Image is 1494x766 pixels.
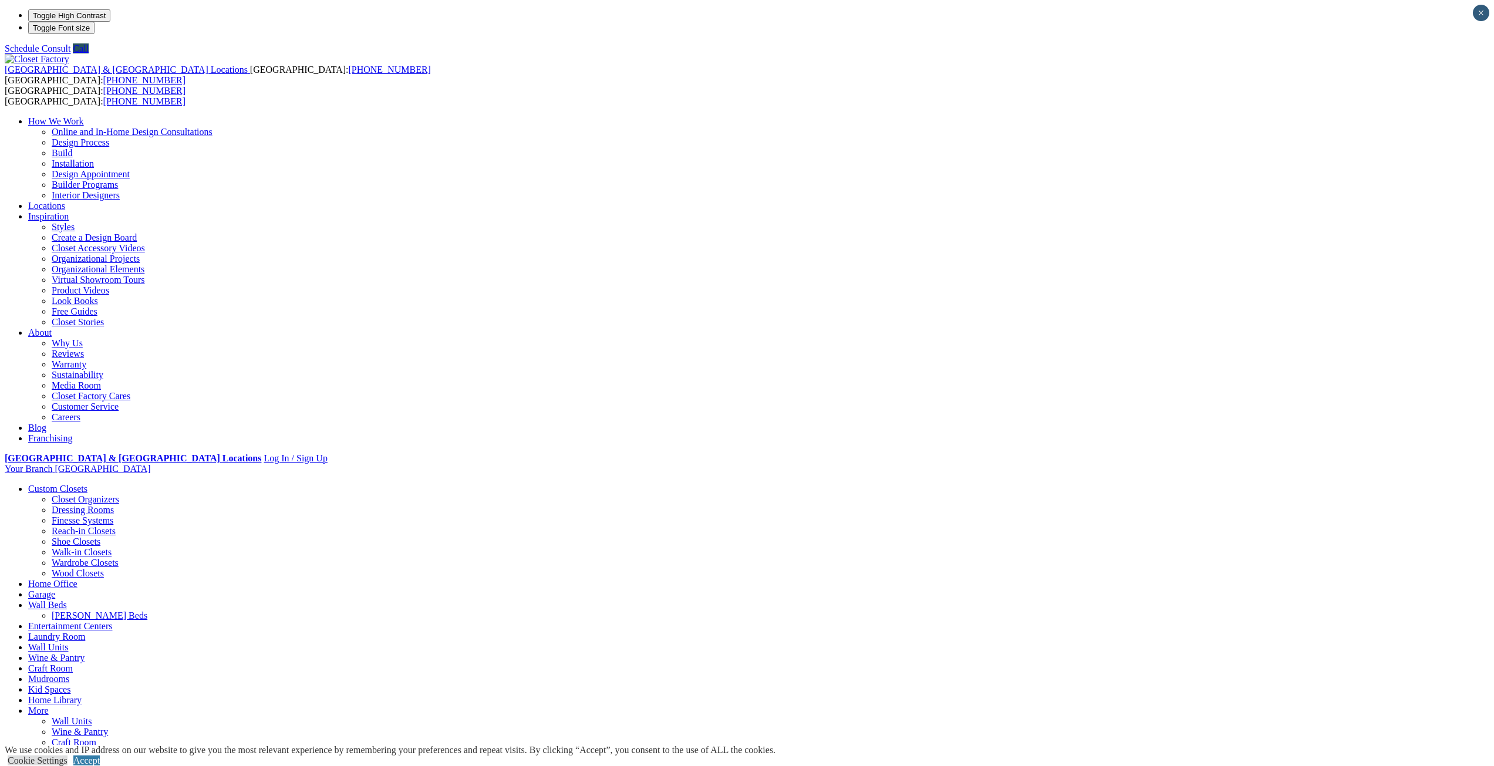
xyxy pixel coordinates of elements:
a: Careers [52,412,80,422]
a: Entertainment Centers [28,621,113,631]
a: Wall Units [28,642,68,652]
a: Dressing Rooms [52,505,114,515]
a: Shoe Closets [52,536,100,546]
a: Organizational Elements [52,264,144,274]
a: Call [73,43,89,53]
a: Build [52,148,73,158]
a: Closet Stories [52,317,104,327]
a: Custom Closets [28,484,87,494]
a: Media Room [52,380,101,390]
a: Online and In-Home Design Consultations [52,127,213,137]
a: Wood Closets [52,568,104,578]
a: Finesse Systems [52,515,113,525]
a: Wine & Pantry [52,727,108,737]
span: [GEOGRAPHIC_DATA]: [GEOGRAPHIC_DATA]: [5,86,186,106]
a: Why Us [52,338,83,348]
a: Wine & Pantry [28,653,85,663]
a: Customer Service [52,401,119,411]
a: Reach-in Closets [52,526,116,536]
a: Reviews [52,349,84,359]
a: Franchising [28,433,73,443]
a: [PHONE_NUMBER] [103,75,186,85]
span: [GEOGRAPHIC_DATA]: [GEOGRAPHIC_DATA]: [5,65,431,85]
a: Design Appointment [52,169,130,179]
a: Styles [52,222,75,232]
span: [GEOGRAPHIC_DATA] & [GEOGRAPHIC_DATA] Locations [5,65,248,75]
a: Closet Organizers [52,494,119,504]
a: Sustainability [52,370,103,380]
a: Craft Room [52,737,96,747]
button: Close [1473,5,1489,21]
a: Design Process [52,137,109,147]
a: [PHONE_NUMBER] [103,86,186,96]
span: [GEOGRAPHIC_DATA] [55,464,150,474]
span: Toggle Font size [33,23,90,32]
a: [PHONE_NUMBER] [348,65,430,75]
a: Locations [28,201,65,211]
button: Toggle Font size [28,22,95,34]
a: Installation [52,158,94,168]
a: Your Branch [GEOGRAPHIC_DATA] [5,464,151,474]
a: [PERSON_NAME] Beds [52,610,147,620]
a: Interior Designers [52,190,120,200]
span: Your Branch [5,464,52,474]
a: Wall Units [52,716,92,726]
a: Organizational Projects [52,254,140,264]
a: Cookie Settings [8,755,68,765]
a: Walk-in Closets [52,547,112,557]
a: Schedule Consult [5,43,70,53]
a: Closet Accessory Videos [52,243,145,253]
button: Toggle High Contrast [28,9,110,22]
a: Log In / Sign Up [264,453,327,463]
a: Wardrobe Closets [52,558,119,568]
a: How We Work [28,116,84,126]
a: Garage [28,589,55,599]
div: We use cookies and IP address on our website to give you the most relevant experience by remember... [5,745,775,755]
a: Closet Factory Cares [52,391,130,401]
a: Mudrooms [28,674,69,684]
a: About [28,328,52,338]
a: Craft Room [28,663,73,673]
a: Inspiration [28,211,69,221]
a: [GEOGRAPHIC_DATA] & [GEOGRAPHIC_DATA] Locations [5,453,261,463]
span: Toggle High Contrast [33,11,106,20]
a: Accept [73,755,100,765]
img: Closet Factory [5,54,69,65]
a: Product Videos [52,285,109,295]
a: Builder Programs [52,180,118,190]
a: Home Office [28,579,77,589]
a: Wall Beds [28,600,67,610]
a: Blog [28,423,46,433]
a: [GEOGRAPHIC_DATA] & [GEOGRAPHIC_DATA] Locations [5,65,250,75]
a: Warranty [52,359,86,369]
a: Virtual Showroom Tours [52,275,145,285]
a: Free Guides [52,306,97,316]
a: Create a Design Board [52,232,137,242]
a: [PHONE_NUMBER] [103,96,186,106]
a: More menu text will display only on big screen [28,706,49,716]
a: Laundry Room [28,632,85,642]
a: Home Library [28,695,82,705]
a: Kid Spaces [28,684,70,694]
a: Look Books [52,296,98,306]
